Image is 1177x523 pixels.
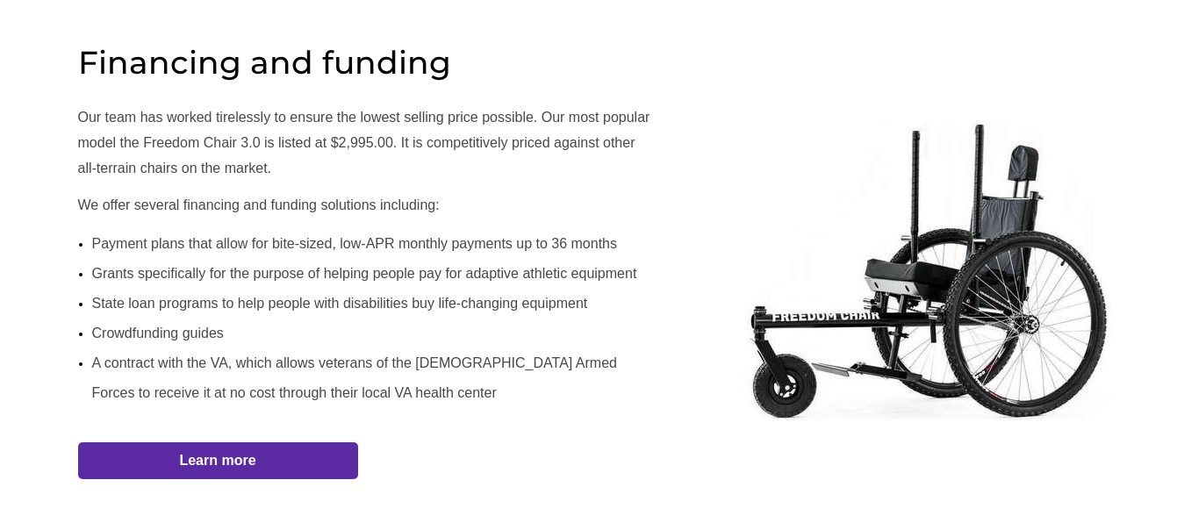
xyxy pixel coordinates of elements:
span: Crowdfunding guides [92,326,224,340]
span: Grants specifically for the purpose of helping people pay for adaptive athletic equipment [92,266,637,281]
span: A contract with the VA, which allows veterans of the [DEMOGRAPHIC_DATA] Armed Forces to receive i... [92,355,617,400]
span: Financing and funding [78,43,451,82]
span: Payment plans that allow for bite-sized, low-APR monthly payments up to 36 months [92,236,618,251]
span: Our team has worked tirelessly to ensure the lowest selling price possible. Our most popular mode... [78,110,650,176]
span: State loan programs to help people with disabilities buy life-changing equipment [92,296,588,311]
a: Learn more [78,442,358,479]
input: Get more information [62,424,213,457]
strong: Learn more [179,453,255,468]
span: We offer several financing and funding solutions including: [78,197,440,212]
